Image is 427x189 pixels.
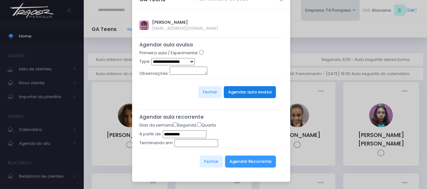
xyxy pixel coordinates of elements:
[197,122,201,127] input: Quarta
[197,122,216,128] label: Quarta
[139,70,169,77] label: Observações:
[225,156,276,168] button: Agendar Recorrente
[139,114,283,120] h5: Agendar aula recorrente
[139,122,283,175] form: Dias da semana
[139,58,150,65] label: Type:
[139,42,283,48] h5: Agendar aula avulsa
[198,86,222,98] button: Fechar
[139,50,198,56] label: Primeira aula / Experimental:
[200,156,223,168] button: Fechar
[139,131,162,137] label: A partir de:
[152,26,218,31] span: [EMAIL_ADDRESS][DOMAIN_NAME]
[152,19,218,26] span: [PERSON_NAME]
[139,140,174,146] label: Terminando em:
[173,122,177,127] input: Segunda
[224,86,276,98] button: Agendar aula avulsa
[173,122,196,128] label: Segunda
